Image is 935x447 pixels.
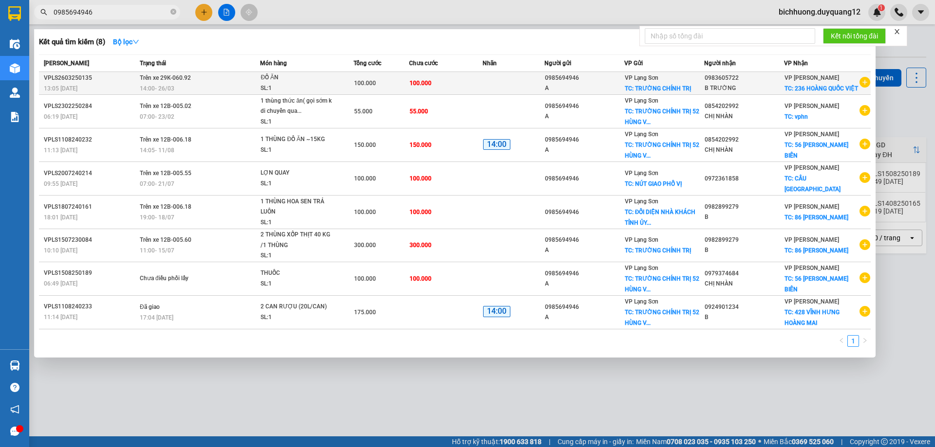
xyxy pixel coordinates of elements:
span: Tổng cước [354,60,381,67]
span: question-circle [10,383,19,392]
img: solution-icon [10,112,20,122]
span: VP Lạng Sơn [625,236,658,243]
button: left [836,335,847,347]
span: message [10,427,19,436]
input: Nhập số tổng đài [645,28,815,44]
span: TC: CẦU [GEOGRAPHIC_DATA] [785,175,841,193]
div: B [705,312,784,322]
span: Kết nối tổng đài [831,31,878,41]
div: THUỐC [261,268,334,279]
span: 06:49 [DATE] [44,280,77,287]
div: A [545,312,624,322]
span: VP [PERSON_NAME] [785,265,839,271]
span: Món hàng [260,60,287,67]
span: VP Gửi [624,60,643,67]
div: 0854202992 [705,135,784,145]
span: 07:00 - 21/07 [140,180,174,187]
div: CHỊ NHÀN [705,145,784,155]
span: Trên xe 12B-005.60 [140,236,191,243]
span: Trên xe 12B-006.18 [140,203,191,210]
span: right [862,338,868,343]
img: warehouse-icon [10,63,20,73]
div: SL: 1 [261,117,334,127]
h3: Kết quả tìm kiếm ( 8 ) [39,37,105,47]
button: Bộ lọcdown [105,34,147,50]
span: 175.000 [354,309,376,316]
div: LỢN QUAY [261,168,334,179]
div: B [705,245,784,255]
span: TC: 56 [PERSON_NAME] BIÊN [785,142,848,159]
span: Trên xe 12B-005.02 [140,103,191,109]
div: VPLS1108240233 [44,302,137,312]
span: 100.000 [410,80,431,87]
span: Trên xe 12B-006.18 [140,136,191,143]
span: TC: TRƯỜNG CHÍNH TRỊ [625,247,691,254]
span: TC: 86 [PERSON_NAME] [785,214,848,221]
span: 14:05 - 11/08 [140,147,174,154]
span: 150.000 [354,142,376,148]
span: TC: 236 HOÀNG QUỐC VIỆT [785,85,858,92]
span: 13:05 [DATE] [44,85,77,92]
span: VP [PERSON_NAME] [785,103,839,109]
div: SL: 1 [261,179,334,189]
span: TC: 86 [PERSON_NAME] [785,247,848,254]
div: 0985694946 [545,73,624,83]
span: 14:00 [483,139,510,150]
span: 17:04 [DATE] [140,314,173,321]
span: 100.000 [354,209,376,215]
span: VP Lạng Sơn [625,170,658,177]
span: Người gửi [544,60,571,67]
span: plus-circle [860,139,870,149]
div: A [545,145,624,155]
span: 09:55 [DATE] [44,180,77,187]
li: Next Page [859,335,871,347]
span: plus-circle [860,272,870,283]
span: Chưa cước [409,60,438,67]
span: VP [PERSON_NAME] [785,203,839,210]
span: TC: TRƯỜNG CHÍNH TRỊ 52 HÙNG V... [625,275,699,293]
span: [PERSON_NAME] [44,60,89,67]
span: 10:10 [DATE] [44,247,77,254]
div: ĐỒ ĂN [261,72,334,83]
div: A [545,111,624,122]
div: VPLS2007240214 [44,168,137,179]
span: TC: 428 VĨNH HƯNG HOÀNG MAI [785,309,840,326]
span: Đã giao [140,304,160,310]
div: 0985694946 [545,235,624,245]
span: 19:00 - 18/07 [140,214,174,221]
div: SL: 1 [261,279,334,289]
span: TC: vphn [785,113,808,120]
span: 11:13 [DATE] [44,147,77,154]
span: VP Lạng Sơn [625,198,658,205]
img: warehouse-icon [10,88,20,98]
div: VPLS1507230084 [44,235,137,245]
span: 06:19 [DATE] [44,113,77,120]
div: 0985694946 [545,135,624,145]
span: plus-circle [860,105,870,116]
div: SL: 1 [261,145,334,156]
span: search [40,9,47,16]
div: 0985694946 [545,174,624,184]
div: VPLS2302250284 [44,101,137,111]
img: warehouse-icon [10,360,20,371]
div: B [705,212,784,222]
a: 1 [848,336,859,346]
div: VPLS1508250189 [44,268,137,278]
div: 2 CAN RƯỢU (20L/CAN) [261,302,334,312]
span: TC: TRƯỜNG CHÍNH TRỊ [625,85,691,92]
span: Nhãn [483,60,497,67]
li: Previous Page [836,335,847,347]
span: TC: 56 [PERSON_NAME] BIÊN [785,275,848,293]
div: B TRƯỜNG [705,83,784,93]
div: A [545,245,624,255]
span: 55.000 [410,108,428,115]
div: 0854202992 [705,101,784,111]
div: SL: 1 [261,250,334,261]
span: 14:00 [483,306,510,317]
span: close-circle [170,8,176,17]
span: VP [PERSON_NAME] [785,164,839,171]
span: close-circle [170,9,176,15]
span: plus-circle [860,239,870,250]
span: 100.000 [410,275,431,282]
span: VP Lạng Sơn [625,298,658,305]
